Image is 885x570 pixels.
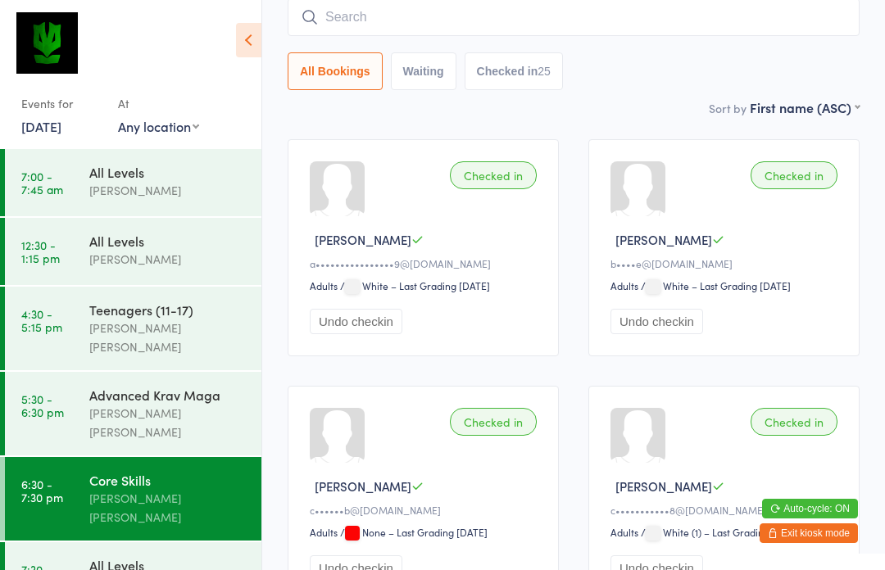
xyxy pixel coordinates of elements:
time: 4:30 - 5:15 pm [21,307,62,333]
time: 6:30 - 7:30 pm [21,477,63,504]
div: Adults [610,278,638,292]
div: Checked in [751,408,837,436]
div: [PERSON_NAME] [89,250,247,269]
div: All Levels [89,163,247,181]
button: Undo checkin [610,309,703,334]
div: Events for [21,90,102,117]
label: Sort by [709,100,747,116]
div: 25 [538,65,551,78]
span: [PERSON_NAME] [315,477,411,495]
span: [PERSON_NAME] [615,231,712,248]
div: Adults [310,278,338,292]
div: Checked in [751,161,837,189]
a: 6:30 -7:30 pmCore Skills[PERSON_NAME] [PERSON_NAME] [5,457,261,541]
button: Auto-cycle: ON [762,499,858,518]
a: 5:30 -6:30 pmAdvanced Krav Maga[PERSON_NAME] [PERSON_NAME] [5,372,261,455]
a: 7:00 -7:45 amAll Levels[PERSON_NAME] [5,149,261,216]
img: Krav Maga Defence Institute [16,12,78,74]
div: [PERSON_NAME] [89,181,247,200]
time: 5:30 - 6:30 pm [21,392,64,418]
span: / White – Last Grading [DATE] [641,278,791,292]
div: c••••••b@[DOMAIN_NAME] [310,503,542,517]
div: Adults [310,525,338,539]
span: [PERSON_NAME] [315,231,411,248]
div: [PERSON_NAME] [PERSON_NAME] [89,319,247,356]
a: 4:30 -5:15 pmTeenagers (11-17)[PERSON_NAME] [PERSON_NAME] [5,287,261,370]
a: [DATE] [21,117,61,135]
div: At [118,90,199,117]
div: [PERSON_NAME] [PERSON_NAME] [89,489,247,527]
div: Teenagers (11-17) [89,301,247,319]
button: Exit kiosk mode [760,523,858,543]
div: Any location [118,117,199,135]
div: Checked in [450,408,537,436]
time: 12:30 - 1:15 pm [21,238,60,265]
span: / None – Last Grading [DATE] [340,525,488,539]
time: 7:00 - 7:45 am [21,170,63,196]
div: Advanced Krav Maga [89,386,247,404]
div: Adults [610,525,638,539]
button: All Bookings [288,52,383,90]
span: / White – Last Grading [DATE] [340,278,490,292]
div: c•••••••••••8@[DOMAIN_NAME] [610,503,842,517]
span: / White (1) – Last Grading [DATE] [641,525,803,539]
div: First name (ASC) [750,98,860,116]
div: All Levels [89,232,247,250]
div: Checked in [450,161,537,189]
a: 12:30 -1:15 pmAll Levels[PERSON_NAME] [5,218,261,285]
div: Core Skills [89,471,247,489]
div: a••••••••••••••••9@[DOMAIN_NAME] [310,256,542,270]
div: b••••e@[DOMAIN_NAME] [610,256,842,270]
button: Undo checkin [310,309,402,334]
span: [PERSON_NAME] [615,477,712,495]
button: Waiting [391,52,456,90]
div: [PERSON_NAME] [PERSON_NAME] [89,404,247,441]
button: Checked in25 [465,52,563,90]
